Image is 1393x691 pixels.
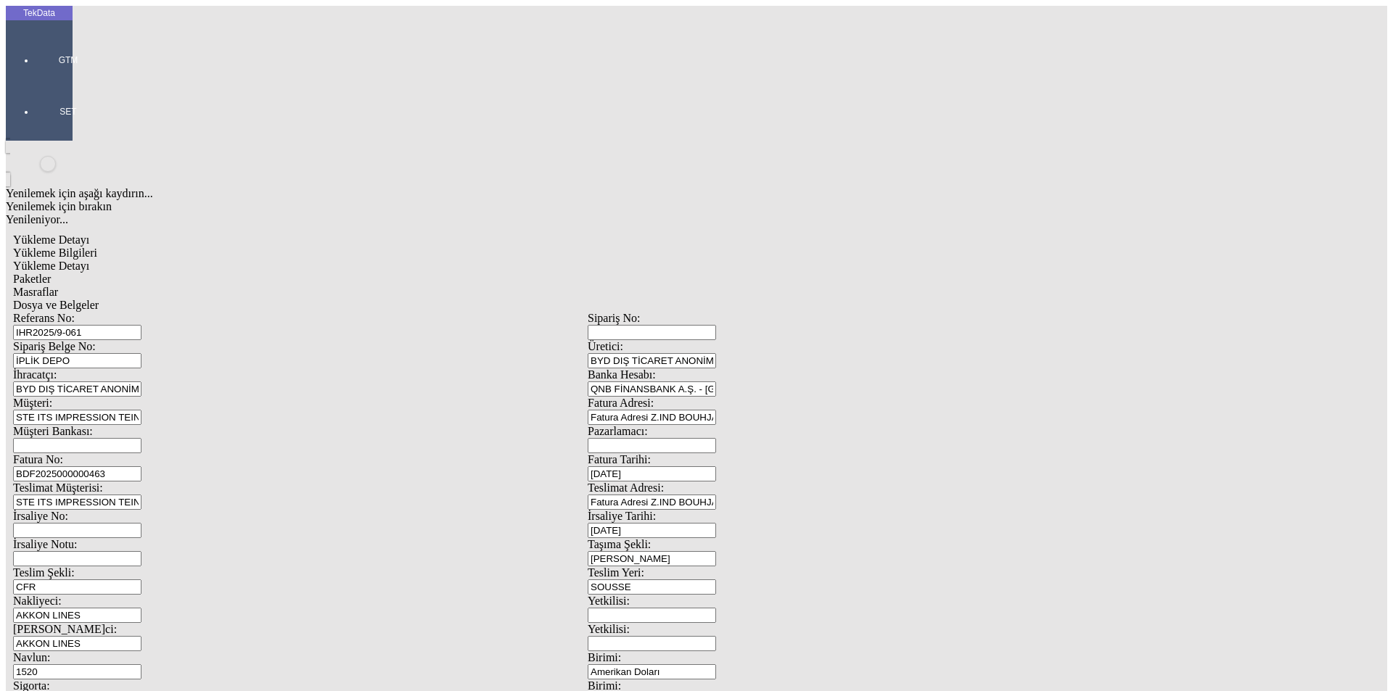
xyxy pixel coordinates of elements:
div: Yenilemek için aşağı kaydırın... [6,187,1170,200]
span: Paketler [13,273,51,285]
span: Fatura Tarihi: [588,453,651,466]
div: Yenilemek için bırakın [6,200,1170,213]
span: SET [46,106,90,117]
span: Taşıma Şekli: [588,538,651,550]
span: Banka Hesabı: [588,368,656,381]
span: Teslimat Müşterisi: [13,481,103,494]
span: Sipariş Belge No: [13,340,96,352]
span: Müşteri: [13,397,52,409]
span: Referans No: [13,312,75,324]
span: Yetkilisi: [588,595,630,607]
span: Birimi: [588,651,621,663]
span: Yetkilisi: [588,623,630,635]
span: Pazarlamacı: [588,425,648,437]
span: İhracatçı: [13,368,57,381]
span: Müşteri Bankası: [13,425,93,437]
span: Teslim Şekli: [13,566,75,579]
span: Üretici: [588,340,623,352]
span: [PERSON_NAME]ci: [13,623,117,635]
span: Yükleme Bilgileri [13,247,97,259]
span: GTM [46,54,90,66]
span: Navlun: [13,651,51,663]
span: Yükleme Detayı [13,260,89,272]
span: Masraflar [13,286,58,298]
span: Yükleme Detayı [13,233,89,246]
span: İrsaliye Notu: [13,538,77,550]
span: İrsaliye Tarihi: [588,510,656,522]
span: Nakliyeci: [13,595,62,607]
span: Dosya ve Belgeler [13,299,99,311]
span: Teslimat Adresi: [588,481,664,494]
span: İrsaliye No: [13,510,68,522]
div: TekData [6,7,73,19]
span: Sipariş No: [588,312,640,324]
span: Fatura No: [13,453,63,466]
div: Yenileniyor... [6,213,1170,226]
span: Teslim Yeri: [588,566,644,579]
span: Fatura Adresi: [588,397,654,409]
